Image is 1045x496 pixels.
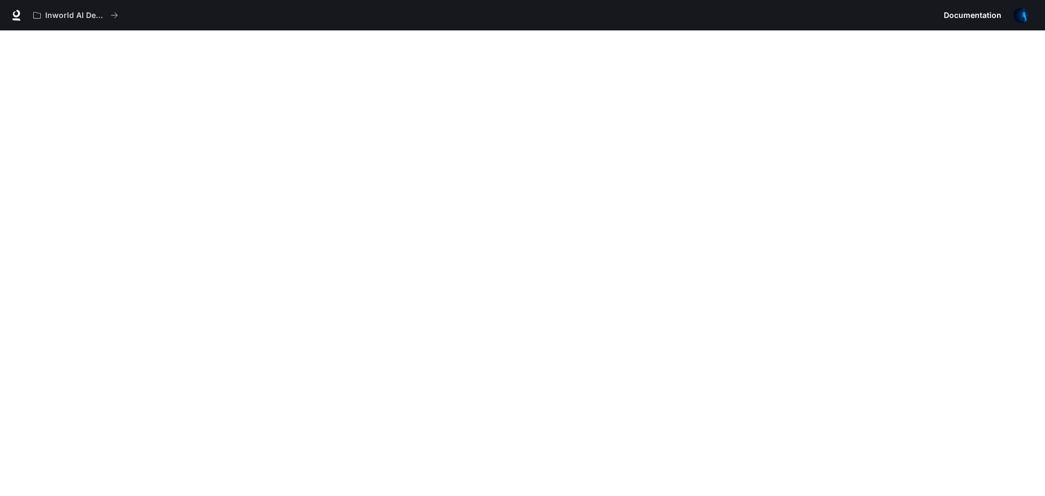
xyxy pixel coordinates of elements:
[1013,8,1029,23] img: User avatar
[944,9,1001,22] span: Documentation
[45,11,106,20] p: Inworld AI Demos
[939,4,1006,26] a: Documentation
[28,4,123,26] button: All workspaces
[1010,4,1032,26] button: User avatar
